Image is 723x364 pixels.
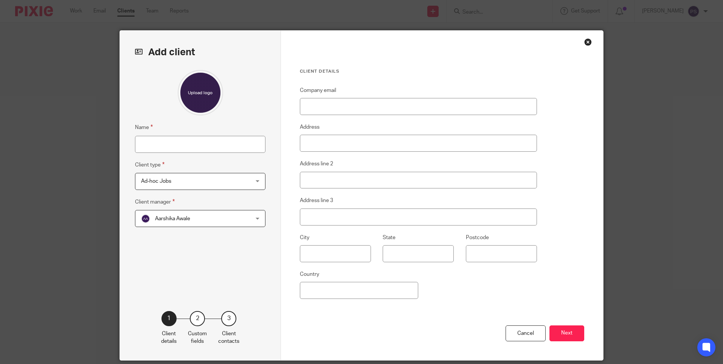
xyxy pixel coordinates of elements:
h3: Client details [300,68,537,75]
label: Client type [135,160,164,169]
p: Client contacts [218,330,239,345]
label: Address line 2 [300,160,333,168]
h2: Add client [135,46,265,59]
div: Close this dialog window [584,38,592,46]
label: Address [300,123,320,131]
div: Cancel [506,325,546,342]
label: State [383,234,396,241]
label: City [300,234,309,241]
div: 3 [221,311,236,326]
div: 2 [190,311,205,326]
img: svg%3E [141,214,150,223]
span: Ad-hoc Jobs [141,179,171,184]
label: Postcode [466,234,489,241]
div: 1 [161,311,177,326]
label: Country [300,271,319,278]
label: Name [135,123,153,132]
button: Next [549,325,584,342]
label: Company email [300,87,336,94]
label: Client manager [135,198,175,206]
span: Aarshika Awale [155,216,190,221]
label: Address line 3 [300,197,333,204]
p: Custom fields [188,330,207,345]
p: Client details [161,330,177,345]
